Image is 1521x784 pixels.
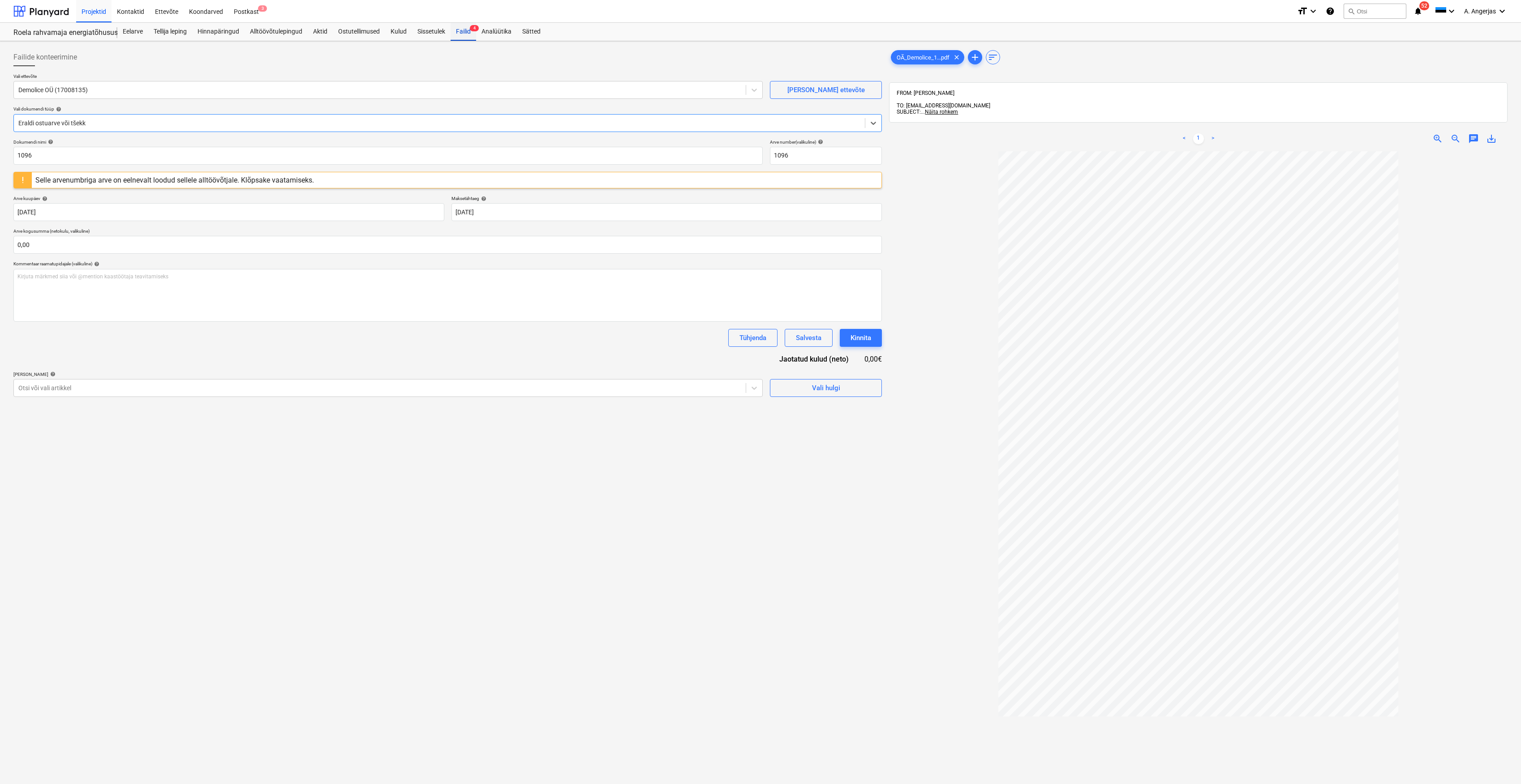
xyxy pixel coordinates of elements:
button: [PERSON_NAME] ettevõte [770,81,882,99]
span: help [92,261,99,267]
i: Abikeskus [1326,6,1335,17]
a: Ostutellimused [333,23,385,41]
input: Arve kuupäeva pole määratud. [13,203,444,221]
a: Sätted [517,23,546,41]
a: Tellija leping [148,23,192,41]
span: sort [988,52,998,63]
div: Jaotatud kulud (neto) [765,354,863,364]
a: Analüütika [476,23,517,41]
div: Roela rahvamaja energiatõhususe ehitustööd [ROELA] [13,28,107,38]
span: 3 [258,5,267,12]
span: Näita rohkem [925,109,958,115]
a: Failid4 [451,23,476,41]
span: help [46,139,53,145]
span: save_alt [1486,133,1497,144]
a: Aktid [308,23,333,41]
div: [PERSON_NAME] ettevõte [787,84,865,96]
button: Salvesta [785,329,833,347]
a: Sissetulek [412,23,451,41]
a: Page 1 is your current page [1193,133,1204,144]
span: ... [921,109,958,115]
p: Arve kogusumma (netokulu, valikuline) [13,228,882,236]
input: Tähtaega pole määratud [451,203,882,221]
span: help [54,107,61,112]
span: SUBJECT: [897,109,921,115]
div: Selle arvenumbriga arve on eelnevalt loodud sellele alltöövõtjale. Klõpsake vaatamiseks. [35,176,314,184]
div: Arve kuupäev [13,196,444,201]
a: Previous page [1179,133,1190,144]
a: Kulud [385,23,412,41]
i: format_size [1297,6,1308,17]
div: Tühjenda [739,332,766,344]
div: Kinnita [851,332,871,344]
div: Vali dokumendi tüüp [13,106,882,112]
span: zoom_out [1450,133,1461,144]
div: Kommentaar raamatupidajale (valikuline) [13,261,882,267]
span: 4 [470,25,479,31]
i: keyboard_arrow_down [1446,6,1457,17]
span: FROM: [PERSON_NAME] [897,90,954,96]
div: Maksetähtaeg [451,196,882,201]
span: TO: [EMAIL_ADDRESS][DOMAIN_NAME] [897,102,990,109]
a: Eelarve [117,23,148,41]
span: help [816,139,823,145]
span: Failide konteerimine [13,52,77,63]
a: Hinnapäringud [192,23,245,41]
span: A. Angerjas [1464,8,1496,15]
div: Vali hulgi [812,382,840,394]
span: help [40,196,47,201]
button: Otsi [1344,4,1406,19]
div: 0,00€ [863,354,882,364]
div: Dokumendi nimi [13,139,763,145]
i: notifications [1414,6,1422,17]
input: Arve number [770,147,882,165]
span: OÃ_Demolice_1...pdf [891,54,955,61]
i: keyboard_arrow_down [1308,6,1319,17]
span: chat [1468,133,1479,144]
span: help [48,371,56,377]
button: Tühjenda [728,329,778,347]
p: Vali ettevõte [13,73,763,81]
div: Failid [451,23,476,41]
div: Arve number (valikuline) [770,139,882,145]
span: search [1348,8,1355,15]
i: keyboard_arrow_down [1497,6,1508,17]
span: zoom_in [1432,133,1443,144]
div: Salvesta [796,332,821,344]
div: [PERSON_NAME] [13,371,763,377]
a: Alltöövõtulepingud [245,23,308,41]
input: Dokumendi nimi [13,147,763,165]
span: add [970,52,980,63]
span: 52 [1419,1,1429,10]
input: Arve kogusumma (netokulu, valikuline) [13,236,882,254]
button: Kinnita [840,329,882,347]
a: Next page [1207,133,1218,144]
span: clear [951,52,962,63]
button: Vali hulgi [770,379,882,397]
span: help [479,196,486,201]
div: OÃ_Demolice_1...pdf [891,50,964,64]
